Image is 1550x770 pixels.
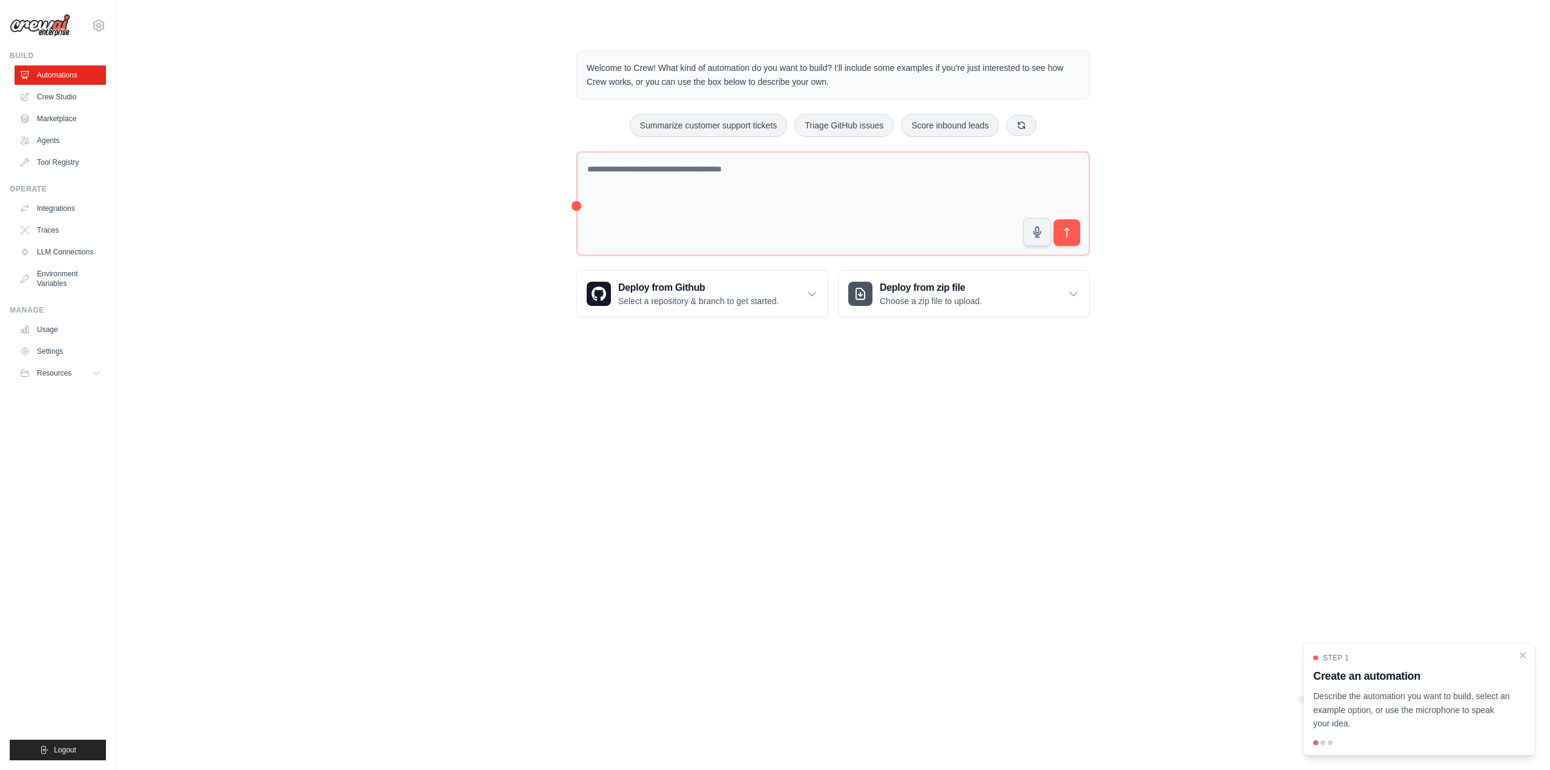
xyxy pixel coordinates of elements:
button: Resources [15,363,106,383]
h3: Create an automation [1313,668,1511,685]
h3: Deploy from Github [618,280,779,295]
a: Marketplace [15,109,106,128]
p: Describe the automation you want to build, select an example option, or use the microphone to spe... [1313,689,1511,731]
span: Resources [37,368,71,378]
p: Select a repository & branch to get started. [618,295,779,307]
a: Environment Variables [15,264,106,293]
button: Triage GitHub issues [794,114,894,137]
a: Automations [15,65,106,85]
button: Logout [10,740,106,760]
img: Logo [10,14,70,37]
div: Manage [10,305,106,315]
a: Crew Studio [15,87,106,107]
a: Traces [15,221,106,240]
a: Tool Registry [15,153,106,172]
a: Integrations [15,199,106,218]
p: Choose a zip file to upload. [880,295,982,307]
button: Close walkthrough [1518,651,1528,660]
span: Step 1 [1323,653,1349,663]
a: Usage [15,320,106,339]
p: Welcome to Crew! What kind of automation do you want to build? I'll include some examples if you'... [587,61,1080,89]
button: Summarize customer support tickets [630,114,787,137]
h3: Deploy from zip file [880,280,982,295]
button: Score inbound leads [901,114,999,137]
a: LLM Connections [15,242,106,262]
div: Build [10,51,106,61]
a: Agents [15,131,106,150]
div: Operate [10,184,106,194]
a: Settings [15,342,106,361]
span: Logout [54,745,76,755]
